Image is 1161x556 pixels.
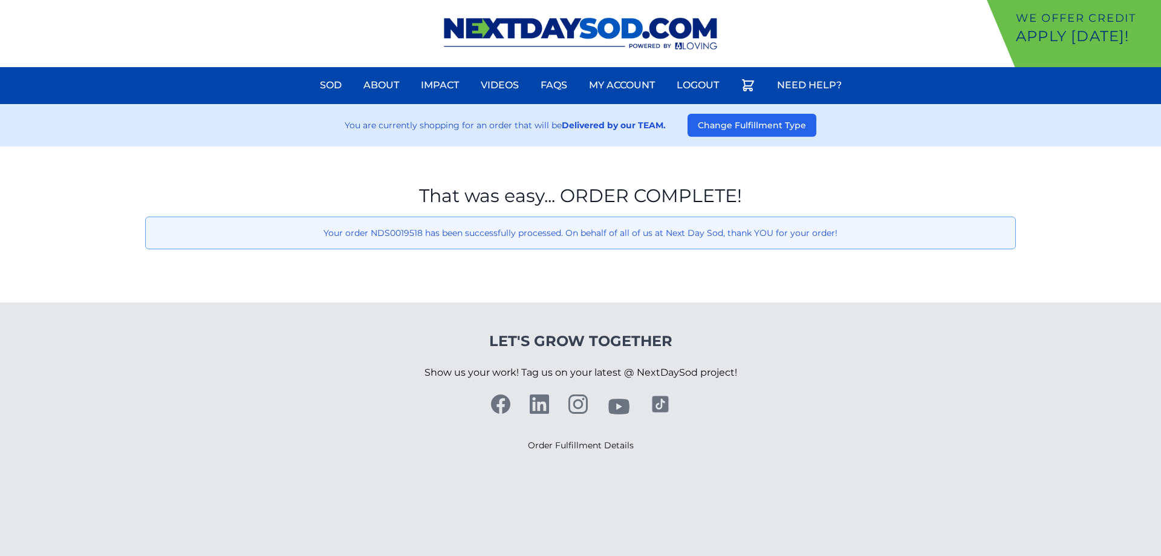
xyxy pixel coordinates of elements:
[533,71,574,100] a: FAQs
[688,114,816,137] button: Change Fulfillment Type
[1016,10,1156,27] p: We offer Credit
[770,71,849,100] a: Need Help?
[145,185,1016,207] h1: That was easy... ORDER COMPLETE!
[1016,27,1156,46] p: Apply [DATE]!
[155,227,1006,239] p: Your order NDS0019518 has been successfully processed. On behalf of all of us at Next Day Sod, th...
[414,71,466,100] a: Impact
[582,71,662,100] a: My Account
[313,71,349,100] a: Sod
[356,71,406,100] a: About
[424,332,737,351] h4: Let's Grow Together
[473,71,526,100] a: Videos
[424,351,737,394] p: Show us your work! Tag us on your latest @ NextDaySod project!
[562,120,666,131] strong: Delivered by our TEAM.
[669,71,726,100] a: Logout
[528,440,634,451] a: Order Fulfillment Details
